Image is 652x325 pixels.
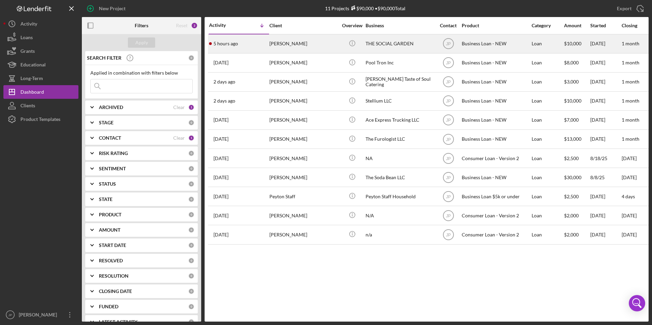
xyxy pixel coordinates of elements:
[188,273,194,279] div: 0
[269,23,338,28] div: Client
[269,206,338,225] div: [PERSON_NAME]
[3,99,78,112] a: Clients
[446,156,450,161] text: JP
[269,149,338,167] div: [PERSON_NAME]
[366,168,434,186] div: The Soda Bean LLC
[128,37,155,48] button: Apply
[188,258,194,264] div: 0
[99,273,129,279] b: RESOLUTION
[99,304,118,309] b: FUNDED
[269,187,338,205] div: Peyton Staff
[590,187,621,205] div: [DATE]
[99,289,132,294] b: CLOSING DATE
[564,60,579,65] span: $8,000
[3,112,78,126] button: Product Templates
[135,37,148,48] div: Apply
[99,135,121,141] b: CONTACT
[188,288,194,294] div: 0
[622,232,637,237] time: [DATE]
[462,23,530,28] div: Product
[435,23,461,28] div: Contact
[99,197,113,202] b: STATE
[590,206,621,225] div: [DATE]
[269,92,338,110] div: [PERSON_NAME]
[20,112,60,128] div: Product Templates
[532,206,563,225] div: Loan
[99,166,126,171] b: SENTIMENT
[446,175,450,180] text: JP
[82,2,132,15] button: New Project
[188,196,194,202] div: 0
[188,135,194,141] div: 1
[462,54,530,72] div: Business Loan - NEW
[622,117,639,123] time: 1 month
[20,31,33,46] div: Loans
[622,213,637,218] time: [DATE]
[366,54,434,72] div: Pool Tron Inc
[17,308,61,323] div: [PERSON_NAME]
[622,174,637,180] time: [DATE]
[213,194,228,199] time: 2025-09-03 16:58
[366,111,434,129] div: Ace Express Trucking LLC
[462,73,530,91] div: Business Loan - NEW
[269,73,338,91] div: [PERSON_NAME]
[564,194,579,199] span: $2,500
[99,151,128,156] b: RISK RATING
[590,130,621,148] div: [DATE]
[99,227,120,233] b: AMOUNT
[590,23,621,28] div: Started
[532,111,563,129] div: Loan
[366,92,434,110] div: Stellium LLC
[366,187,434,205] div: Peyton Staff Household
[532,149,563,167] div: Loan
[366,35,434,53] div: THE SOCIAL GARDEN
[532,130,563,148] div: Loan
[99,120,114,125] b: STAGE
[629,295,645,311] div: Open Intercom Messenger
[99,258,123,263] b: RESOLVED
[213,136,228,142] time: 2025-10-06 17:11
[446,233,450,237] text: JP
[564,79,579,84] span: $3,000
[590,168,621,186] div: 8/8/25
[532,23,563,28] div: Category
[564,155,579,161] span: $2,500
[590,149,621,167] div: 8/18/25
[446,99,450,104] text: JP
[564,136,581,142] span: $13,000
[20,85,44,100] div: Dashboard
[99,105,123,110] b: ARCHIVED
[590,92,621,110] div: [DATE]
[3,31,78,44] button: Loans
[622,155,637,161] time: [DATE]
[188,181,194,187] div: 0
[462,187,530,205] div: Business Loan $5k or under
[590,226,621,244] div: [DATE]
[622,98,639,104] time: 1 month
[269,54,338,72] div: [PERSON_NAME]
[366,226,434,244] div: n/a
[188,104,194,110] div: 1
[188,304,194,310] div: 0
[462,149,530,167] div: Consumer Loan - Version 2
[3,58,78,72] a: Educational
[188,166,194,172] div: 0
[269,35,338,53] div: [PERSON_NAME]
[3,72,78,85] button: Long-Term
[99,319,137,325] b: LATEST ACTIVITY
[564,23,590,28] div: Amount
[213,213,228,218] time: 2025-07-28 18:55
[99,243,126,248] b: START DATE
[462,111,530,129] div: Business Loan - NEW
[366,149,434,167] div: NA
[349,5,374,11] div: $90,000
[532,35,563,53] div: Loan
[188,150,194,156] div: 0
[20,58,46,73] div: Educational
[590,35,621,53] div: [DATE]
[213,98,235,104] time: 2025-10-11 21:38
[20,44,35,60] div: Grants
[191,22,198,29] div: 2
[462,206,530,225] div: Consumer Loan - Version 2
